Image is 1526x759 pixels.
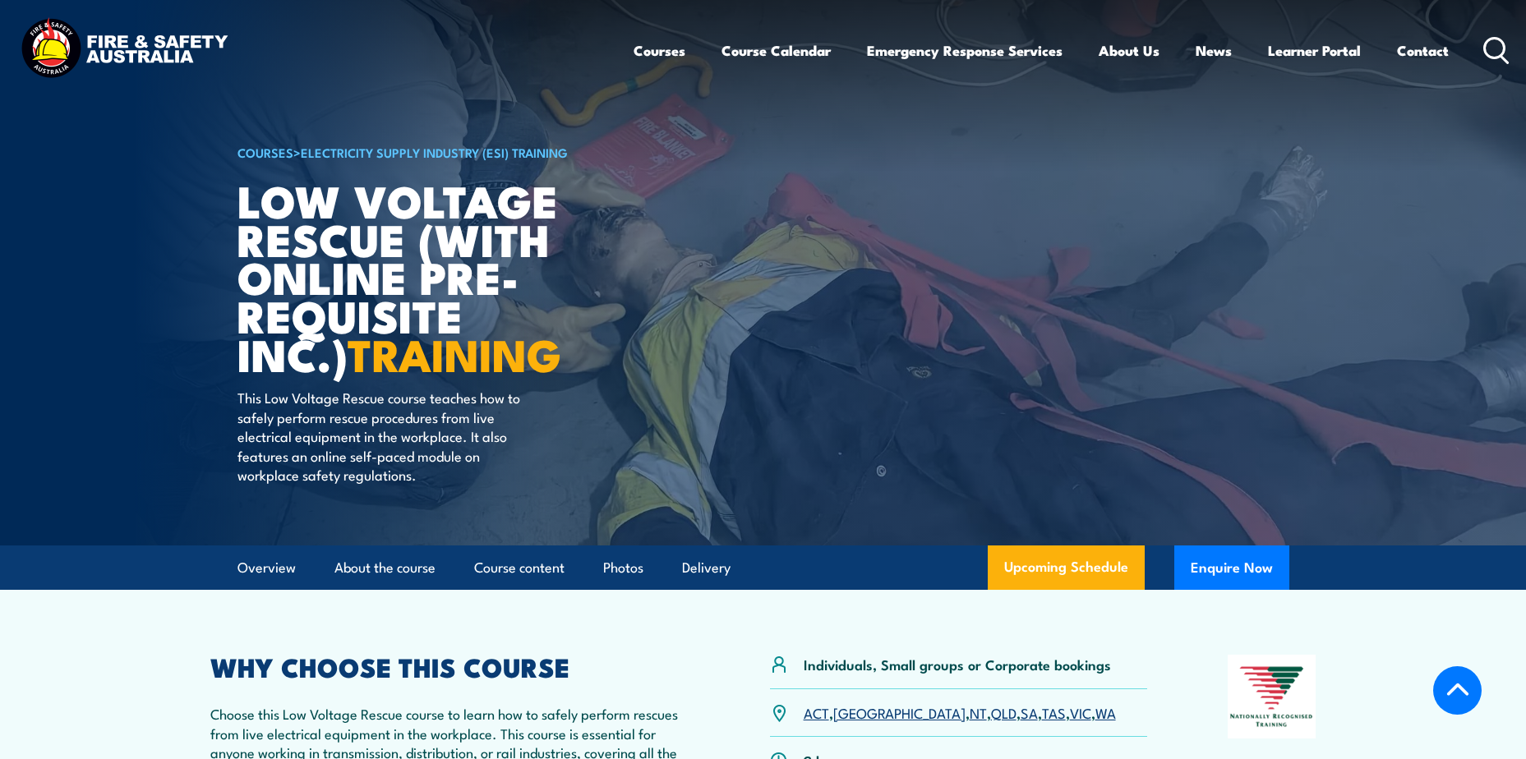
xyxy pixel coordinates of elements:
[348,319,561,387] strong: TRAINING
[1196,29,1232,72] a: News
[1021,702,1038,722] a: SA
[334,546,436,590] a: About the course
[1095,702,1116,722] a: WA
[474,546,565,590] a: Course content
[1397,29,1449,72] a: Contact
[237,142,643,162] h6: >
[833,702,966,722] a: [GEOGRAPHIC_DATA]
[237,546,296,590] a: Overview
[301,143,568,161] a: Electricity Supply Industry (ESI) Training
[603,546,643,590] a: Photos
[804,703,1116,722] p: , , , , , , ,
[970,702,987,722] a: NT
[1099,29,1159,72] a: About Us
[1228,655,1316,738] img: Nationally Recognised Training logo.
[867,29,1063,72] a: Emergency Response Services
[237,181,643,373] h1: Low Voltage Rescue (with online Pre-requisite inc.)
[1174,545,1289,590] button: Enquire Now
[991,702,1017,722] a: QLD
[210,655,690,678] h2: WHY CHOOSE THIS COURSE
[1268,29,1361,72] a: Learner Portal
[634,29,685,72] a: Courses
[1070,702,1091,722] a: VIC
[237,388,537,484] p: This Low Voltage Rescue course teaches how to safely perform rescue procedures from live electric...
[722,29,831,72] a: Course Calendar
[804,655,1111,674] p: Individuals, Small groups or Corporate bookings
[988,545,1145,590] a: Upcoming Schedule
[682,546,731,590] a: Delivery
[804,702,829,722] a: ACT
[1042,702,1066,722] a: TAS
[237,143,293,161] a: COURSES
